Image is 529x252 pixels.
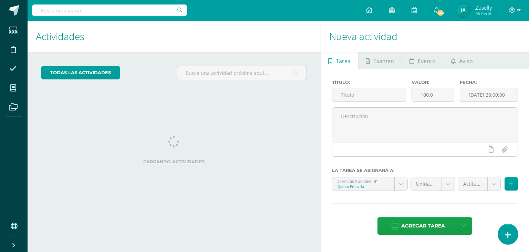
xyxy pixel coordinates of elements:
[460,88,518,101] input: Fecha de entrega
[329,21,521,52] h1: Nueva actividad
[338,177,389,184] div: Ciencias Sociales 'B'
[332,80,406,85] label: Título:
[373,53,394,69] span: Examen
[412,88,454,101] input: Puntos máximos
[332,88,406,101] input: Título
[460,80,518,85] label: Fecha:
[412,80,454,85] label: Valor:
[418,53,436,69] span: Evento
[456,3,470,17] img: 4f97ebd412800f23847c207f5f26a84a.png
[443,52,480,69] a: Aviso
[459,53,473,69] span: Aviso
[332,168,518,173] label: La tarea se asignará a:
[463,177,482,191] span: Actitudes (5.0%)
[458,177,500,191] a: Actitudes (5.0%)
[475,4,492,11] span: Zuselly
[401,217,445,234] span: Agregar tarea
[336,53,351,69] span: Tarea
[332,177,407,191] a: Ciencias Sociales 'B'Quinto Primaria
[475,10,492,16] span: Mi Perfil
[338,184,389,189] div: Quinto Primaria
[411,177,455,191] a: Unidad 4
[36,21,312,52] h1: Actividades
[32,4,187,16] input: Busca un usuario...
[437,9,444,17] span: 463
[41,66,120,79] a: todas las Actividades
[177,66,306,80] input: Busca una actividad próxima aquí...
[416,177,436,191] span: Unidad 4
[402,52,443,69] a: Evento
[41,159,307,164] label: Cargando actividades
[321,52,358,69] a: Tarea
[359,52,402,69] a: Examen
